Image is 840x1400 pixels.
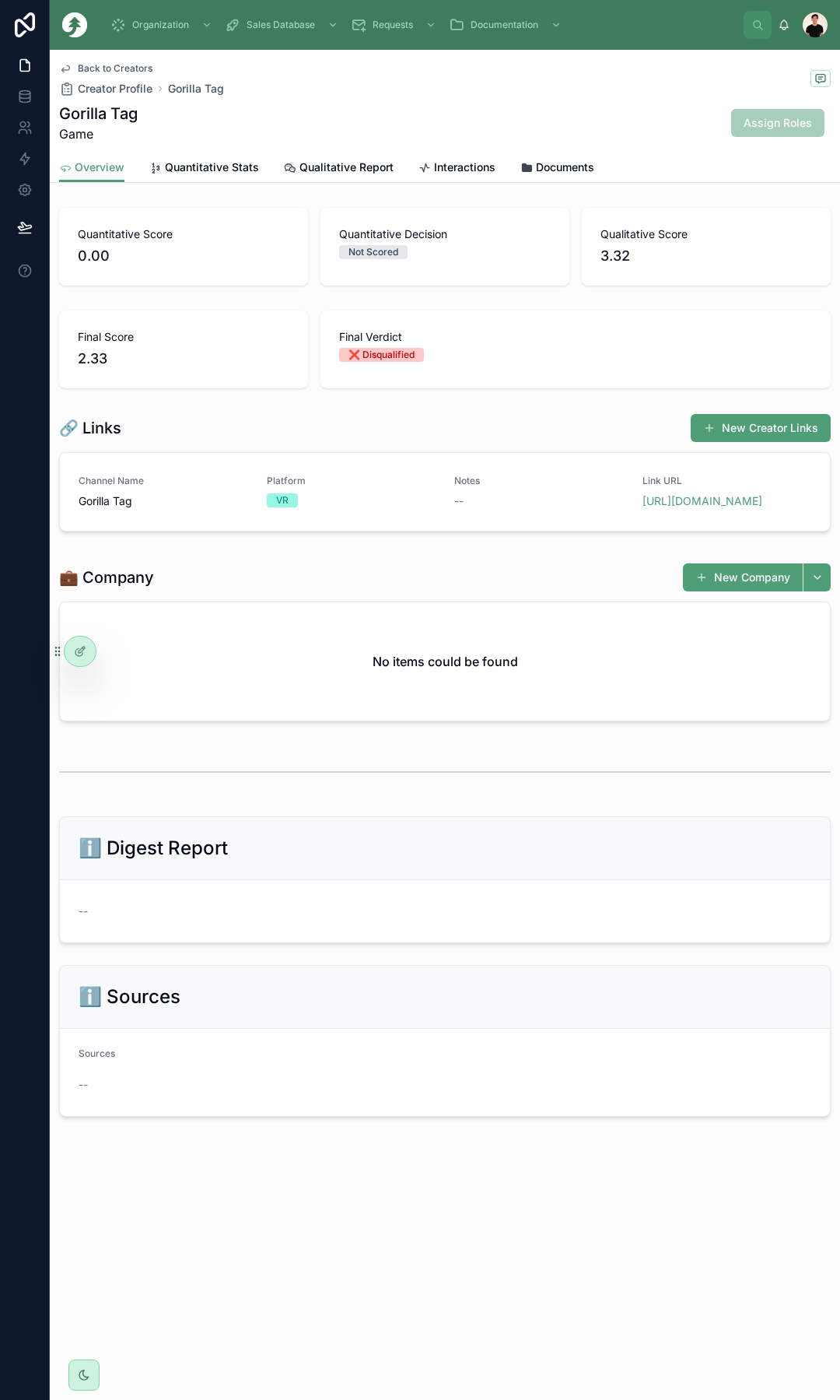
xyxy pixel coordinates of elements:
[149,153,259,184] a: Quantitative Stats
[454,475,624,487] span: Notes
[348,245,398,259] div: Not Scored
[59,417,121,439] h1: 🔗 Links
[78,62,152,75] span: Back to Creators
[434,160,495,175] span: Interactions
[691,414,831,442] button: New Creator Links
[683,563,803,591] button: New Company
[642,475,812,487] span: Link URL
[348,348,415,362] div: ❌ Disqualified
[79,475,248,487] span: Channel Name
[78,81,152,96] span: Creator Profile
[346,11,444,39] a: Requests
[373,652,518,671] h2: No items could be found
[132,19,189,31] span: Organization
[520,153,594,184] a: Documents
[284,153,394,184] a: Qualitative Report
[75,160,124,175] span: Overview
[168,81,224,96] a: Gorilla Tag
[536,160,594,175] span: Documents
[165,160,259,175] span: Quantitative Stats
[79,904,88,919] span: --
[339,329,812,345] span: Final Verdict
[339,226,551,242] span: Quantitative Decision
[78,226,289,242] span: Quantitative Score
[100,8,744,42] div: scrollable content
[59,153,124,183] a: Overview
[373,19,413,31] span: Requests
[444,11,569,39] a: Documentation
[78,348,289,370] span: 2.33
[106,11,220,39] a: Organization
[79,836,228,861] h2: ℹ️ Digest Report
[59,103,138,125] h1: Gorilla Tag
[59,125,138,143] span: Game
[247,19,315,31] span: Sales Database
[62,12,87,37] img: App logo
[600,245,812,267] span: 3.32
[418,153,495,184] a: Interactions
[220,11,346,39] a: Sales Database
[79,1077,88,1093] span: --
[78,245,289,267] span: 0.00
[454,493,464,509] span: --
[79,493,248,509] span: Gorilla Tag
[79,1047,115,1059] span: Sources
[78,329,289,345] span: Final Score
[299,160,394,175] span: Qualitative Report
[267,475,436,487] span: Platform
[276,493,289,507] div: VR
[59,81,152,96] a: Creator Profile
[59,567,154,588] h1: 💼 Company
[471,19,538,31] span: Documentation
[642,494,762,507] a: [URL][DOMAIN_NAME]
[600,226,812,242] span: Qualitative Score
[59,62,152,75] a: Back to Creators
[79,984,180,1009] h2: ℹ️ Sources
